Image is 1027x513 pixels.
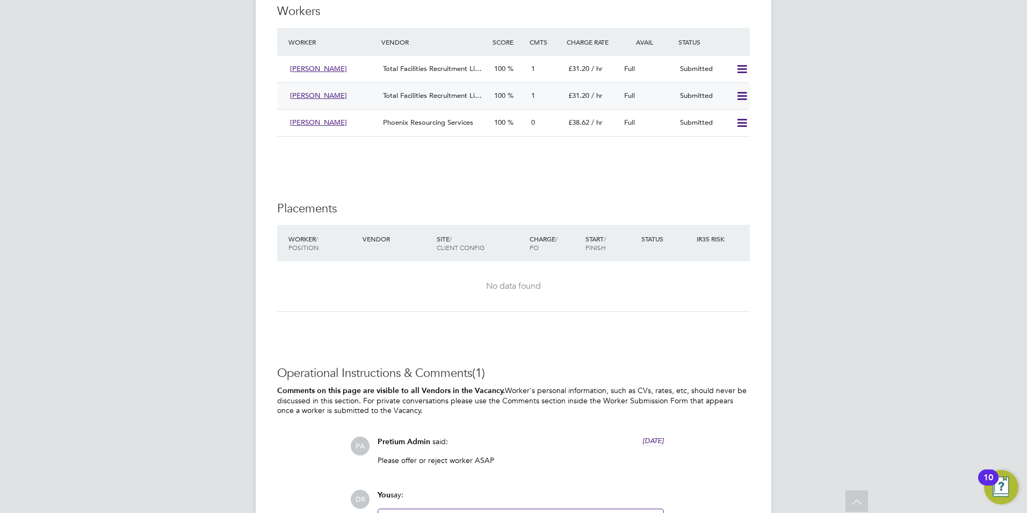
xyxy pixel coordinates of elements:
span: £38.62 [568,118,589,127]
span: / Finish [585,234,606,252]
span: Total Facilities Recruitment Li… [383,64,482,73]
p: Worker's personal information, such as CVs, rates, etc, should never be discussed in this section... [277,386,750,416]
div: Submitted [676,87,732,105]
span: DR [351,490,370,509]
span: Phoenix Resourcing Services [383,118,473,127]
span: / hr [591,64,603,73]
div: Score [490,32,527,52]
span: Pretium Admin [378,437,430,446]
span: [PERSON_NAME] [290,64,347,73]
div: Site [434,229,527,257]
span: 1 [531,64,535,73]
div: Submitted [676,114,732,132]
div: Charge Rate [564,32,620,52]
span: 100 [494,91,505,100]
b: Comments on this page are visible to all Vendors in the Vacancy. [277,386,505,395]
span: PA [351,437,370,455]
span: You [378,490,390,500]
span: 1 [531,91,535,100]
h3: Placements [277,201,750,217]
div: Charge [527,229,583,257]
button: Open Resource Center, 10 new notifications [984,470,1018,504]
span: 100 [494,118,505,127]
span: Full [624,64,635,73]
div: Vendor [360,229,434,248]
span: [DATE] [642,436,664,445]
span: / hr [591,118,603,127]
p: Please offer or reject worker ASAP [378,455,664,465]
span: £31.20 [568,91,589,100]
span: Full [624,91,635,100]
span: / hr [591,91,603,100]
span: 0 [531,118,535,127]
span: £31.20 [568,64,589,73]
span: Total Facilities Recruitment Li… [383,91,482,100]
span: [PERSON_NAME] [290,118,347,127]
span: Full [624,118,635,127]
div: Status [639,229,695,248]
div: Worker [286,229,360,257]
span: 100 [494,64,505,73]
div: Start [583,229,639,257]
span: / PO [530,234,558,252]
div: IR35 Risk [694,229,731,248]
div: Submitted [676,60,732,78]
span: [PERSON_NAME] [290,91,347,100]
div: Status [676,32,750,52]
span: (1) [472,366,485,380]
div: say: [378,490,664,509]
div: Avail [620,32,676,52]
div: No data found [288,281,739,292]
span: / Position [288,234,319,252]
div: Worker [286,32,379,52]
h3: Workers [277,4,750,19]
h3: Operational Instructions & Comments [277,366,750,381]
div: Vendor [379,32,490,52]
div: 10 [983,478,993,491]
span: said: [432,437,448,446]
span: / Client Config [437,234,484,252]
div: Cmts [527,32,564,52]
